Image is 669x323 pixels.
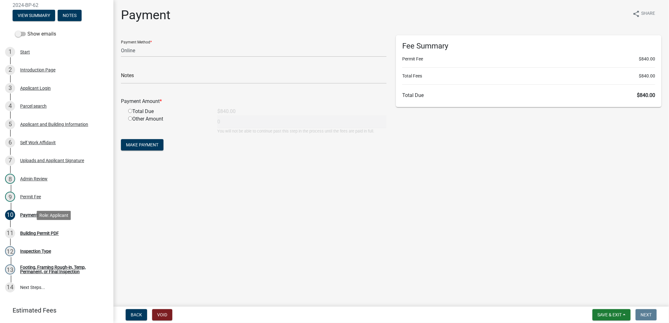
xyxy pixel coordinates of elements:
div: 2 [5,65,15,75]
div: 12 [5,246,15,256]
button: Back [126,309,147,320]
h6: Fee Summary [402,42,655,51]
div: Applicant Login [20,86,51,90]
div: 7 [5,156,15,166]
span: Back [131,312,142,317]
div: 13 [5,264,15,275]
div: Payment Amount [116,98,391,105]
wm-modal-confirm: Summary [13,13,55,18]
button: View Summary [13,10,55,21]
i: share [632,10,640,18]
div: 10 [5,210,15,220]
li: Permit Fee [402,56,655,62]
li: Total Fees [402,73,655,79]
button: Notes [58,10,82,21]
div: 3 [5,83,15,93]
div: 9 [5,192,15,202]
div: Introduction Page [20,68,55,72]
button: Next [636,309,657,320]
div: 1 [5,47,15,57]
span: Next [641,312,652,317]
div: Admin Review [20,177,48,181]
div: 14 [5,282,15,292]
span: $840.00 [639,73,655,79]
div: Inspection Type [20,249,51,253]
span: $840.00 [639,56,655,62]
span: Share [641,10,655,18]
button: Void [152,309,172,320]
span: Save & Exit [598,312,622,317]
div: 8 [5,174,15,184]
button: Save & Exit [592,309,631,320]
span: Make Payment [126,142,158,147]
div: 5 [5,119,15,129]
div: Permit Fee [20,195,41,199]
div: Parcel search [20,104,47,108]
div: Applicant and Building Information [20,122,88,127]
div: 6 [5,138,15,148]
div: Total Due [123,108,213,115]
div: Self Work Affidavit [20,140,56,145]
div: 11 [5,228,15,238]
span: $840.00 [637,92,655,98]
a: Estimated Fees [5,304,103,317]
button: shareShare [627,8,660,20]
h6: Total Due [402,92,655,98]
div: Start [20,50,30,54]
div: Building Permit PDF [20,231,59,235]
div: 4 [5,101,15,111]
div: Payment [20,213,38,217]
wm-modal-confirm: Notes [58,13,82,18]
button: Make Payment [121,139,163,150]
div: Other Amount [123,115,213,134]
h1: Payment [121,8,170,23]
label: Show emails [15,30,56,38]
div: Uploads and Applicant Signature [20,158,84,163]
div: Footing, Framing Rough-in, Temp, Permanent, or Final Inspection [20,265,103,274]
span: 2024-BP-62 [13,2,101,8]
div: Role: Applicant [37,211,71,220]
